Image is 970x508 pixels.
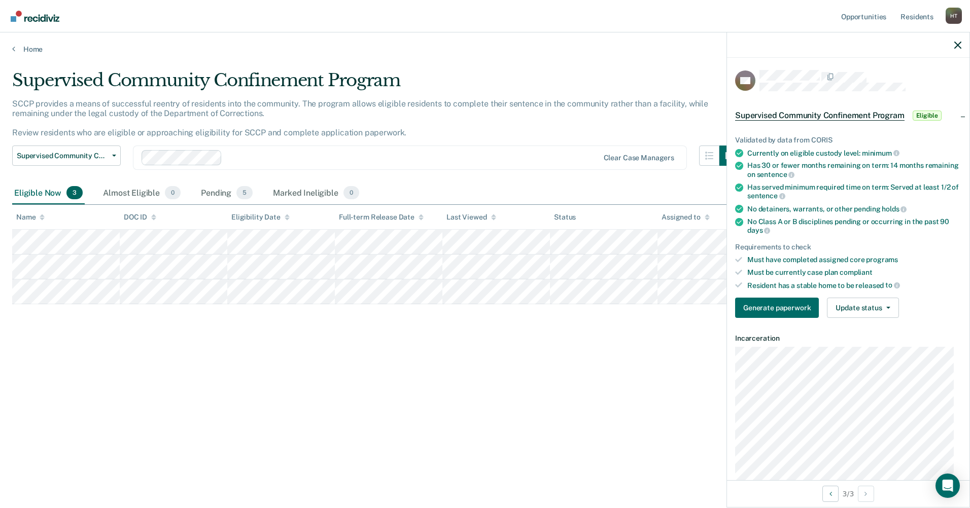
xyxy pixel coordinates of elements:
span: sentence [747,192,785,200]
button: Update status [827,298,898,318]
span: 0 [165,186,181,199]
span: sentence [757,170,795,178]
span: compliant [840,268,873,276]
div: DOC ID [124,213,156,222]
span: minimum [862,149,899,157]
div: Open Intercom Messenger [936,474,960,498]
p: SCCP provides a means of successful reentry of residents into the community. The program allows e... [12,99,708,138]
div: Resident has a stable home to be released [747,281,961,290]
div: Must be currently case plan [747,268,961,277]
a: Home [12,45,958,54]
button: Previous Opportunity [822,486,839,502]
dt: Incarceration [735,334,961,343]
div: Eligibility Date [231,213,290,222]
div: 3 / 3 [727,480,969,507]
div: Clear case managers [604,154,674,162]
div: Supervised Community Confinement Program [12,70,740,99]
button: Next Opportunity [858,486,874,502]
span: 3 [66,186,83,199]
div: Currently on eligible custody level: [747,149,961,158]
span: Supervised Community Confinement Program [735,111,905,121]
span: programs [866,256,898,264]
button: Generate paperwork [735,298,819,318]
div: H T [946,8,962,24]
div: Name [16,213,45,222]
div: Has 30 or fewer months remaining on term: 14 months remaining on [747,161,961,178]
div: Marked Ineligible [271,182,361,204]
span: 5 [236,186,253,199]
a: Navigate to form link [735,298,823,318]
span: holds [882,205,907,213]
div: Full-term Release Date [339,213,424,222]
div: Validated by data from CORIS [735,136,961,144]
div: Requirements to check [735,243,961,251]
div: Pending [199,182,255,204]
span: to [885,281,900,289]
div: Almost Eligible [101,182,183,204]
div: No Class A or B disciplines pending or occurring in the past 90 [747,217,961,235]
div: Last Viewed [446,213,496,222]
div: Status [554,213,576,222]
span: Eligible [913,111,942,121]
div: Has served minimum required time on term: Served at least 1/2 of [747,183,961,200]
img: Recidiviz [11,11,59,22]
div: Supervised Community Confinement ProgramEligible [727,99,969,132]
span: Supervised Community Confinement Program [17,152,108,160]
div: Must have completed assigned core [747,256,961,264]
div: Eligible Now [12,182,85,204]
div: No detainers, warrants, or other pending [747,204,961,213]
span: 0 [343,186,359,199]
span: days [747,226,770,234]
button: Profile dropdown button [946,8,962,24]
div: Assigned to [662,213,709,222]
